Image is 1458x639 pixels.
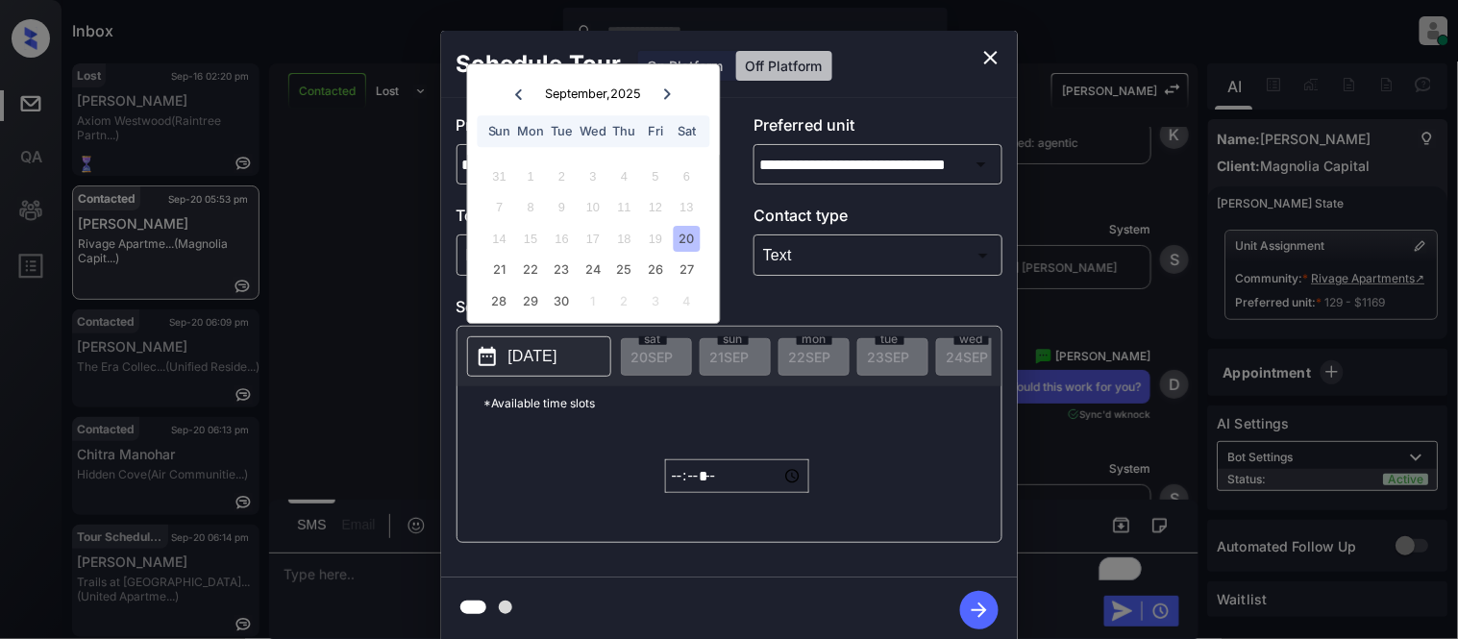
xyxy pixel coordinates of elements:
[486,226,512,252] div: Not available Sunday, September 14th, 2025
[549,163,575,189] div: Not available Tuesday, September 2nd, 2025
[972,38,1010,77] button: close
[674,163,700,189] div: Not available Saturday, September 6th, 2025
[457,113,705,144] p: Preferred community
[581,195,606,221] div: Not available Wednesday, September 10th, 2025
[486,118,512,144] div: Sun
[518,226,544,252] div: Not available Monday, September 15th, 2025
[467,336,611,377] button: [DATE]
[549,195,575,221] div: Not available Tuesday, September 9th, 2025
[549,258,575,283] div: Choose Tuesday, September 23rd, 2025
[611,288,637,314] div: Choose Thursday, October 2nd, 2025
[643,195,669,221] div: Not available Friday, September 12th, 2025
[508,345,557,368] p: [DATE]
[581,118,606,144] div: Wed
[518,118,544,144] div: Mon
[674,258,700,283] div: Choose Saturday, September 27th, 2025
[643,118,669,144] div: Fri
[518,195,544,221] div: Not available Monday, September 8th, 2025
[518,163,544,189] div: Not available Monday, September 1st, 2025
[674,195,700,221] div: Not available Saturday, September 13th, 2025
[549,226,575,252] div: Not available Tuesday, September 16th, 2025
[518,288,544,314] div: Choose Monday, September 29th, 2025
[611,163,637,189] div: Not available Thursday, September 4th, 2025
[474,160,713,316] div: month 2025-09
[581,288,606,314] div: Choose Wednesday, October 1st, 2025
[643,258,669,283] div: Choose Friday, September 26th, 2025
[674,288,700,314] div: Choose Saturday, October 4th, 2025
[674,226,700,252] div: Choose Saturday, September 20th, 2025
[611,195,637,221] div: Not available Thursday, September 11th, 2025
[461,239,701,271] div: In Person
[611,118,637,144] div: Thu
[549,118,575,144] div: Tue
[611,258,637,283] div: Choose Thursday, September 25th, 2025
[484,386,1001,420] p: *Available time slots
[643,288,669,314] div: Choose Friday, October 3rd, 2025
[545,86,641,101] div: September , 2025
[665,420,809,532] div: off-platform-time-select
[754,204,1002,234] p: Contact type
[581,226,606,252] div: Not available Wednesday, September 17th, 2025
[441,31,637,98] h2: Schedule Tour
[457,204,705,234] p: Tour type
[581,258,606,283] div: Choose Wednesday, September 24th, 2025
[581,163,606,189] div: Not available Wednesday, September 3rd, 2025
[611,226,637,252] div: Not available Thursday, September 18th, 2025
[486,163,512,189] div: Not available Sunday, August 31st, 2025
[674,118,700,144] div: Sat
[486,258,512,283] div: Choose Sunday, September 21st, 2025
[754,113,1002,144] p: Preferred unit
[486,195,512,221] div: Not available Sunday, September 7th, 2025
[457,295,1002,326] p: Select slot
[486,288,512,314] div: Choose Sunday, September 28th, 2025
[549,288,575,314] div: Choose Tuesday, September 30th, 2025
[968,151,995,178] button: Open
[643,226,669,252] div: Not available Friday, September 19th, 2025
[643,163,669,189] div: Not available Friday, September 5th, 2025
[518,258,544,283] div: Choose Monday, September 22nd, 2025
[758,239,998,271] div: Text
